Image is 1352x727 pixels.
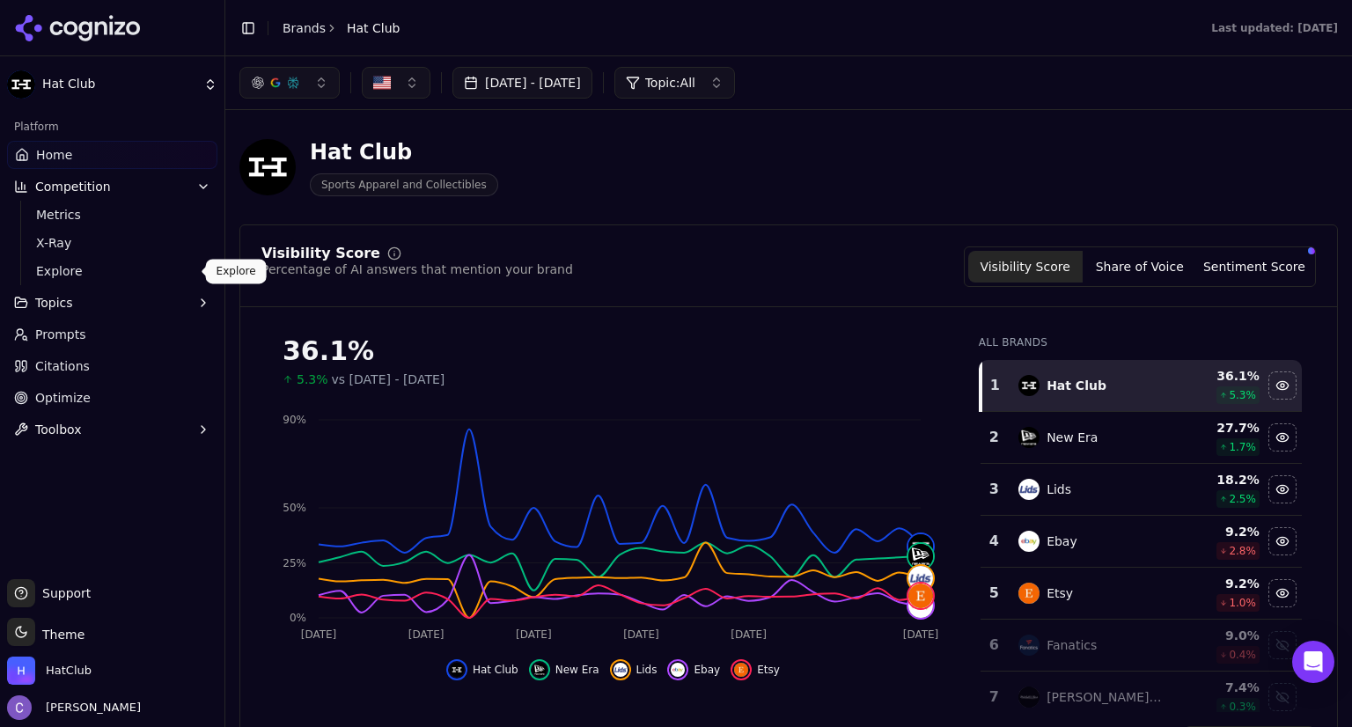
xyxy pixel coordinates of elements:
span: vs [DATE] - [DATE] [332,371,445,388]
img: mitchell & ness [1018,687,1040,708]
div: Platform [7,113,217,141]
tspan: [DATE] [903,628,939,641]
span: 5.3% [297,371,328,388]
tspan: 25% [283,557,306,569]
button: Hide ebay data [1268,527,1297,555]
a: Home [7,141,217,169]
nav: breadcrumb [283,19,400,37]
div: 18.2 % [1178,471,1260,488]
img: HatClub [7,657,35,685]
span: 5.3 % [1229,388,1256,402]
tspan: 0% [290,612,306,624]
button: Hide lids data [610,659,658,680]
button: Topics [7,289,217,317]
div: All Brands [979,335,1302,349]
div: Hat Club [1047,377,1106,394]
tr: 6fanaticsFanatics9.0%0.4%Show fanatics data [981,620,1302,672]
button: Share of Voice [1083,251,1197,283]
div: 7 [988,687,1001,708]
div: Ebay [1047,532,1077,550]
span: Competition [35,178,111,195]
a: Prompts [7,320,217,349]
img: hat club [908,534,933,559]
button: Open organization switcher [7,657,92,685]
div: New Era [1047,429,1098,446]
img: hat club [450,663,464,677]
span: Topics [35,294,73,312]
span: Hat Club [42,77,196,92]
img: etsy [908,584,933,608]
button: Hide etsy data [731,659,780,680]
span: Metrics [36,206,189,224]
button: Hide hat club data [1268,371,1297,400]
img: hat club [1018,375,1040,396]
div: 4 [988,531,1001,552]
img: US [373,74,391,92]
span: 2.8 % [1229,544,1256,558]
button: Hide lids data [1268,475,1297,503]
span: Theme [35,628,84,642]
button: Show fanatics data [1268,631,1297,659]
img: new era [1018,427,1040,448]
button: Show mitchell & ness data [1268,683,1297,711]
button: Hide new era data [529,659,599,680]
span: Lids [636,663,658,677]
button: Hide ebay data [667,659,720,680]
tspan: 90% [283,414,306,426]
span: Optimize [35,389,91,407]
tr: 1hat clubHat Club36.1%5.3%Hide hat club data [981,360,1302,412]
div: Percentage of AI answers that mention your brand [261,261,573,278]
div: Last updated: [DATE] [1211,21,1338,35]
img: fanatics [1018,635,1040,656]
span: [PERSON_NAME] [39,700,141,716]
div: 9.0 % [1178,627,1260,644]
div: 5 [988,583,1001,604]
span: Hat Club [473,663,518,677]
div: 9.2 % [1178,523,1260,540]
img: etsy [734,663,748,677]
img: etsy [1018,583,1040,604]
span: Home [36,146,72,164]
span: 0.3 % [1229,700,1256,714]
button: Competition [7,173,217,201]
button: Hide new era data [1268,423,1297,452]
div: 1 [989,375,1001,396]
a: Optimize [7,384,217,412]
button: Sentiment Score [1197,251,1312,283]
a: X-Ray [29,231,196,255]
span: 2.5 % [1229,492,1256,506]
span: Citations [35,357,90,375]
span: 1.7 % [1229,440,1256,454]
div: [PERSON_NAME] & [PERSON_NAME] [1047,688,1164,706]
img: new era [533,663,547,677]
span: Toolbox [35,421,82,438]
span: New Era [555,663,599,677]
img: Hat Club [239,139,296,195]
span: HatClub [46,663,92,679]
span: Topic: All [645,74,695,92]
div: Lids [1047,481,1071,498]
button: Visibility Score [968,251,1083,283]
img: Chris Hayes [7,695,32,720]
tr: 5etsyEtsy9.2%1.0%Hide etsy data [981,568,1302,620]
tr: 2new eraNew Era27.7%1.7%Hide new era data [981,412,1302,464]
a: Brands [283,21,326,35]
div: Open Intercom Messenger [1292,641,1334,683]
img: ebay [671,663,685,677]
tspan: [DATE] [731,628,767,641]
img: lids [1018,479,1040,500]
div: 2 [988,427,1001,448]
span: 0.4 % [1229,648,1256,662]
span: Etsy [757,663,780,677]
img: Hat Club [7,70,35,99]
button: Hide hat club data [446,659,518,680]
span: Support [35,584,91,602]
div: 6 [988,635,1001,656]
tspan: [DATE] [301,628,337,641]
tspan: [DATE] [408,628,445,641]
div: 7.4 % [1178,679,1260,696]
button: [DATE] - [DATE] [452,67,592,99]
tr: 4ebayEbay9.2%2.8%Hide ebay data [981,516,1302,568]
img: lids [908,566,933,591]
span: Ebay [694,663,720,677]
